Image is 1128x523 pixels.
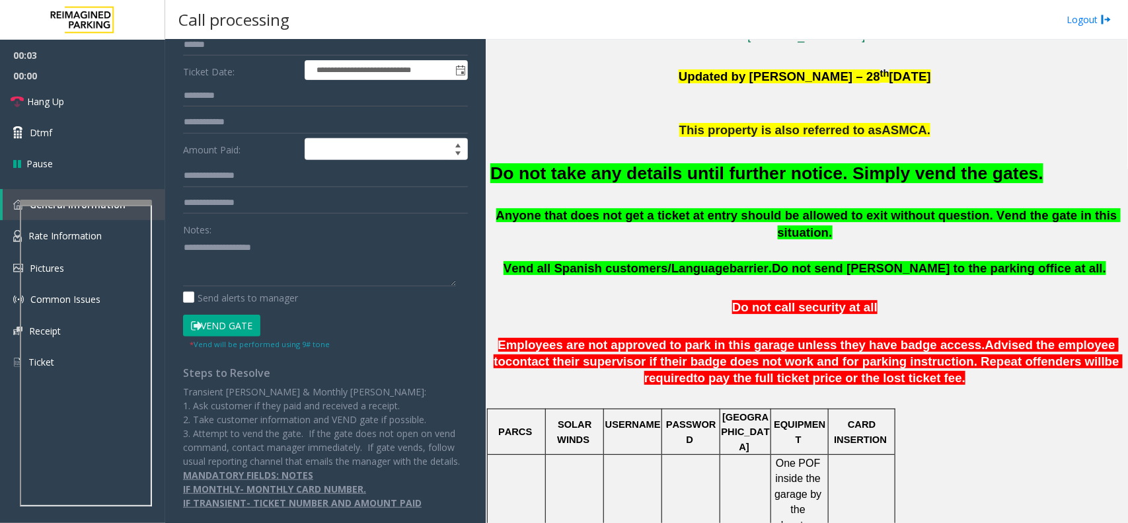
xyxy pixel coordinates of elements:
span: Updated by [PERSON_NAME] – 28 [679,69,880,83]
span: Hang Up [27,95,64,108]
img: 'icon' [13,294,24,305]
span: PASSWORD [666,419,716,444]
button: Vend Gate [183,315,260,337]
span: PARCS [498,426,532,437]
p: Transient [PERSON_NAME] & Monthly [PERSON_NAME]: [183,385,468,399]
img: 'icon' [13,200,23,210]
u: IF MONTHLY- MONTHLY CARD NUMBER. [183,483,366,495]
span: barrier. [730,261,772,275]
span: contact their supervisor if their badge does not work and for parking instruction. Repeat offende... [506,354,1105,368]
font: Do not take any details until further notice. Simply vend the gates. [490,163,1043,183]
label: Send alerts to manager [183,291,298,305]
span: th [880,68,889,79]
span: Advised the employee to [494,338,1119,368]
span: to pay the full ticket price or the lost ticket fee. [694,371,966,385]
h4: Steps to Resolve [183,367,468,380]
label: Ticket Date: [180,60,301,80]
span: EQUIPMENT [774,419,825,444]
span: Toggle popup [453,61,467,79]
span: Vend all Spanish customers/Language [504,261,730,275]
span: Dtmf [30,126,52,140]
p: 1. Ask customer if they paid and received a receipt. [183,399,468,413]
span: Decrease value [449,149,467,160]
h3: Call processing [172,3,296,36]
img: 'icon' [13,230,22,242]
a: Logout [1067,13,1111,26]
span: Do not call security at all [732,300,878,314]
span: USERNAME [605,419,661,430]
span: Increase value [449,139,467,149]
span: [DATE] [889,69,931,83]
span: Pause [26,157,53,171]
p: 3. Attempt to vend the gate. If the gate does not open on vend command, contact manager immediate... [183,426,468,468]
u: IF TRANSIENT- TICKET NUMBER AND AMOUNT PAID [183,497,422,509]
span: This property is also referred to as [679,123,882,137]
img: 'icon' [13,264,23,272]
img: 'icon' [13,356,22,368]
span: General Information [30,198,126,211]
span: Anyone that does not get a ticket at entry should be allowed to exit without question. Vend the g... [496,208,1121,240]
span: [GEOGRAPHIC_DATA] [722,412,770,452]
label: Amount Paid: [180,138,301,161]
span: CARD INSERTION [834,419,887,444]
span: Do not send [PERSON_NAME] to the parking office at all. [772,261,1106,275]
span: SOLAR WINDS [557,419,594,444]
span: ASMCA. [882,123,931,137]
small: Vend will be performed using 9# tone [190,339,330,349]
label: Notes: [183,218,211,237]
span: Employees are not approved to park in this garage unless they have badge access. [498,338,985,352]
img: logout [1101,13,1111,26]
img: 'icon' [13,327,22,335]
p: 2. Take customer information and VEND gate if possible. [183,413,468,426]
u: MANDATORY FIELDS: NOTES [183,469,313,481]
a: General Information [3,189,165,220]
